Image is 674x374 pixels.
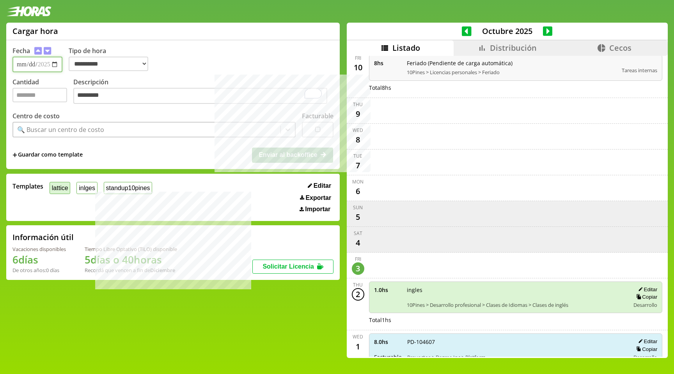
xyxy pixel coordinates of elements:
[85,246,177,253] div: Tiempo Libre Optativo (TiLO) disponible
[636,286,657,293] button: Editar
[369,316,663,324] div: Total 1 hs
[609,43,631,53] span: Cecos
[353,153,362,159] div: Tue
[263,263,314,270] span: Solicitar Licencia
[369,84,663,91] div: Total 8 hs
[633,301,657,308] span: Desarrollo
[12,267,66,274] div: De otros años: 0 días
[150,267,175,274] b: Diciembre
[352,185,364,198] div: 6
[12,88,67,102] input: Cantidad
[12,78,73,106] label: Cantidad
[12,182,43,191] span: Templates
[104,182,153,194] button: standup10pines
[12,46,30,55] label: Fecha
[353,127,363,134] div: Wed
[352,237,364,249] div: 4
[73,88,327,104] textarea: To enrich screen reader interactions, please activate Accessibility in Grammarly extension settings
[633,354,657,361] span: Desarrollo
[374,338,402,346] span: 8.0 hs
[352,288,364,301] div: 2
[374,286,401,294] span: 1.0 hs
[85,267,177,274] div: Recordá que vencen a fin de
[472,26,543,36] span: Octubre 2025
[352,134,364,146] div: 8
[302,112,333,120] label: Facturable
[314,182,331,189] span: Editar
[252,260,333,274] button: Solicitar Licencia
[352,262,364,275] div: 3
[407,301,625,308] span: 10Pines > Desarrollo profesional > Clases de Idiomas > Clases de inglés
[352,340,364,353] div: 1
[305,194,331,201] span: Exportar
[407,59,617,67] span: Feriado (Pendiente de carga automática)
[634,346,657,353] button: Copiar
[353,333,363,340] div: Wed
[634,294,657,300] button: Copiar
[636,338,657,345] button: Editar
[353,101,363,108] div: Thu
[69,46,154,72] label: Tipo de hora
[407,354,625,361] span: Proyectos > Degree Inc > Platform
[352,211,364,223] div: 5
[355,256,361,262] div: Fri
[305,182,333,190] button: Editar
[392,43,420,53] span: Listado
[17,125,104,134] div: 🔍 Buscar un centro de costo
[12,232,74,242] h2: Información útil
[352,178,364,185] div: Mon
[12,246,66,253] div: Vacaciones disponibles
[50,182,70,194] button: lattice
[347,56,668,357] div: scrollable content
[407,69,617,76] span: 10Pines > Licencias personales > Feriado
[407,286,625,294] span: ingles
[12,151,17,159] span: +
[352,108,364,120] div: 9
[374,59,401,67] span: 8 hs
[85,253,177,267] h1: 5 días o 40 horas
[12,112,60,120] label: Centro de costo
[73,78,333,106] label: Descripción
[354,230,362,237] div: Sat
[298,194,333,202] button: Exportar
[76,182,97,194] button: inlges
[353,281,363,288] div: Thu
[352,159,364,172] div: 7
[407,338,625,346] span: PD-104607
[12,26,58,36] h1: Cargar hora
[12,253,66,267] h1: 6 días
[353,204,363,211] div: Sun
[355,55,361,61] div: Fri
[12,151,83,159] span: +Guardar como template
[305,206,330,213] span: Importar
[622,67,657,74] span: Tareas internas
[352,61,364,74] div: 10
[69,57,148,71] select: Tipo de hora
[374,353,402,361] span: Facturable
[490,43,537,53] span: Distribución
[6,6,51,16] img: logotipo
